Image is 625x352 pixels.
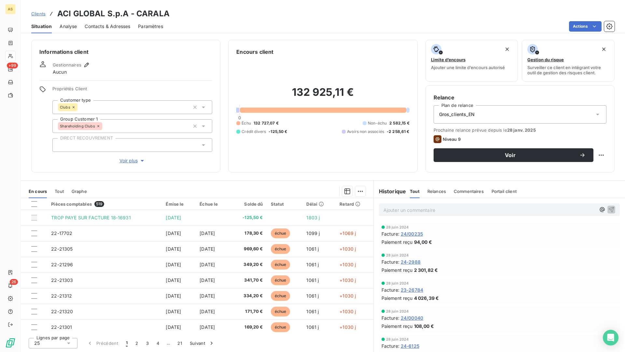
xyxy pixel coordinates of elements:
[166,246,181,252] span: [DATE]
[431,57,465,62] span: Limite d’encours
[269,129,287,135] span: -125,50 €
[29,189,47,194] span: En cours
[60,23,77,30] span: Analyse
[569,21,602,32] button: Actions
[166,215,181,220] span: [DATE]
[414,295,439,301] span: 4 026,39 €
[236,86,409,105] h2: 132 925,11 €
[454,189,484,194] span: Commentaires
[306,215,320,220] span: 1803 j
[234,214,263,221] span: -125,50 €
[382,315,399,321] span: Facture :
[5,4,16,14] div: AS
[527,65,609,75] span: Surveiller ce client en intégrant votre outil de gestion des risques client.
[434,148,593,162] button: Voir
[174,336,186,350] button: 21
[507,127,536,133] span: 28 janv. 2025
[200,230,215,236] span: [DATE]
[51,215,131,220] span: TROP PAYE SUR FACTURE 18-16931
[51,324,72,330] span: 22-21301
[340,324,356,330] span: +1030 j
[142,336,153,350] button: 3
[439,111,475,118] span: Gros_clients_EN
[401,230,423,237] span: 24/00235
[306,293,319,299] span: 1061 j
[166,262,181,267] span: [DATE]
[166,324,181,330] span: [DATE]
[51,201,158,207] div: Pièces comptables
[340,246,356,252] span: +1030 j
[340,309,356,314] span: +1030 j
[200,309,215,314] span: [DATE]
[306,262,319,267] span: 1061 j
[52,86,212,95] span: Propriétés Client
[186,336,219,350] button: Suivant
[85,23,130,30] span: Contacts & Adresses
[77,104,83,110] input: Ajouter une valeur
[200,277,215,283] span: [DATE]
[382,267,413,273] span: Paiement reçu
[382,343,399,349] span: Facture :
[57,8,170,20] h3: ACI GLOBAL S.p.A - CARALA
[126,340,128,346] span: 1
[434,94,606,101] h6: Relance
[306,246,319,252] span: 1061 j
[386,253,409,257] span: 28 juin 2024
[10,279,18,285] span: 26
[72,189,87,194] span: Graphe
[53,69,67,75] span: Aucun
[236,48,273,56] h6: Encours client
[401,315,423,321] span: 24/00040
[122,336,132,350] button: 1
[234,293,263,299] span: 334,20 €
[340,277,356,283] span: +1030 j
[443,137,461,142] span: Niveau 9
[51,262,73,267] span: 22-21296
[427,189,446,194] span: Relances
[60,124,95,128] span: Shareholding Clubs
[234,261,263,268] span: 349,20 €
[401,286,423,293] span: 23-26784
[200,293,215,299] span: [DATE]
[386,225,409,229] span: 28 juin 2024
[166,309,181,314] span: [DATE]
[386,337,409,341] span: 28 juin 2024
[234,201,263,207] div: Solde dû
[166,277,181,283] span: [DATE]
[374,187,406,195] h6: Historique
[166,293,181,299] span: [DATE]
[83,336,122,350] button: Précédent
[200,324,215,330] span: [DATE]
[340,293,356,299] span: +1030 j
[234,230,263,237] span: 178,30 €
[306,230,320,236] span: 1099 j
[441,153,579,158] span: Voir
[306,309,319,314] span: 1061 j
[527,57,564,62] span: Gestion du risque
[94,201,104,207] span: 519
[200,201,226,207] div: Échue le
[58,142,63,148] input: Ajouter une valeur
[603,330,618,345] div: Open Intercom Messenger
[271,260,290,270] span: échue
[254,120,279,126] span: 132 727,07 €
[347,129,384,135] span: Avoirs non associés
[34,340,40,346] span: 25
[414,267,438,273] span: 2 301,82 €
[382,295,413,301] span: Paiement reçu
[401,343,419,349] span: 24-6125
[271,244,290,254] span: échue
[306,324,319,330] span: 1061 j
[386,309,409,313] span: 28 juin 2024
[387,129,410,135] span: -2 258,61 €
[51,309,73,314] span: 22-21320
[386,281,409,285] span: 28 juin 2024
[431,65,505,70] span: Ajouter une limite d’encours autorisé
[51,277,73,283] span: 22-21303
[102,123,107,129] input: Ajouter une valeur
[200,246,215,252] span: [DATE]
[382,239,413,245] span: Paiement reçu
[242,129,266,135] span: Crédit divers
[425,40,518,81] button: Limite d’encoursAjouter une limite d’encours autorisé
[39,48,212,56] h6: Informations client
